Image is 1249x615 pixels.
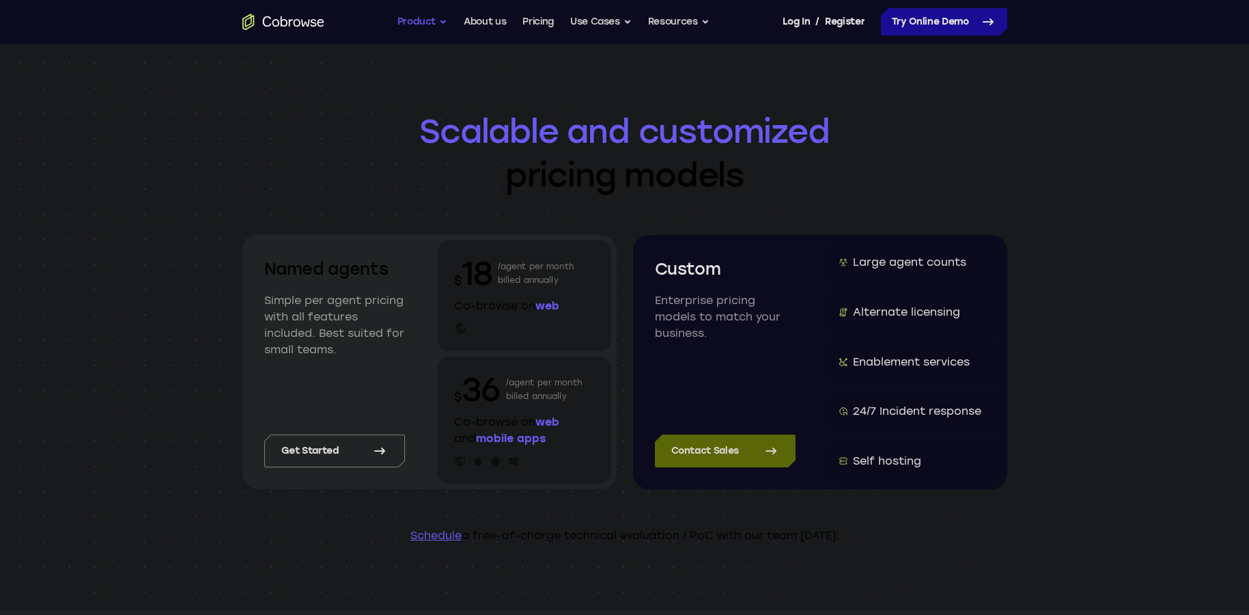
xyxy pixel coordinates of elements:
a: About us [464,8,506,36]
button: Use Cases [570,8,632,36]
div: Alternate licensing [853,304,960,320]
span: / [815,14,819,30]
a: Contact Sales [655,435,796,467]
a: Try Online Demo [881,8,1007,36]
div: Enablement services [853,354,970,370]
a: Schedule [410,529,462,542]
a: Go to the home page [242,14,324,30]
h2: Custom [655,257,796,282]
a: Get started [264,435,405,467]
span: web [535,415,559,428]
p: 18 [454,251,492,295]
a: Register [825,8,865,36]
div: 24/7 Incident response [853,403,981,420]
p: Enterprise pricing models to match your business. [655,292,796,342]
p: /agent per month billed annually [498,251,574,295]
div: Large agent counts [853,254,966,271]
button: Resources [648,8,710,36]
span: web [535,299,559,312]
div: Self hosting [853,453,921,469]
p: 36 [454,368,501,411]
span: Scalable and customized [242,109,1007,153]
a: Pricing [522,8,554,36]
h1: pricing models [242,109,1007,197]
p: Simple per agent pricing with all features included. Best suited for small teams. [264,292,405,358]
span: $ [454,273,462,288]
p: a free-of-charge technical evaluation / PoC with our team [DATE]. [242,528,1007,544]
span: mobile apps [476,432,546,445]
p: Co-browse on and [454,414,595,447]
p: Co-browse on [454,298,595,314]
button: Product [397,8,448,36]
a: Log In [783,8,810,36]
p: /agent per month billed annually [506,368,583,411]
h2: Named agents [264,257,405,282]
span: $ [454,389,462,405]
